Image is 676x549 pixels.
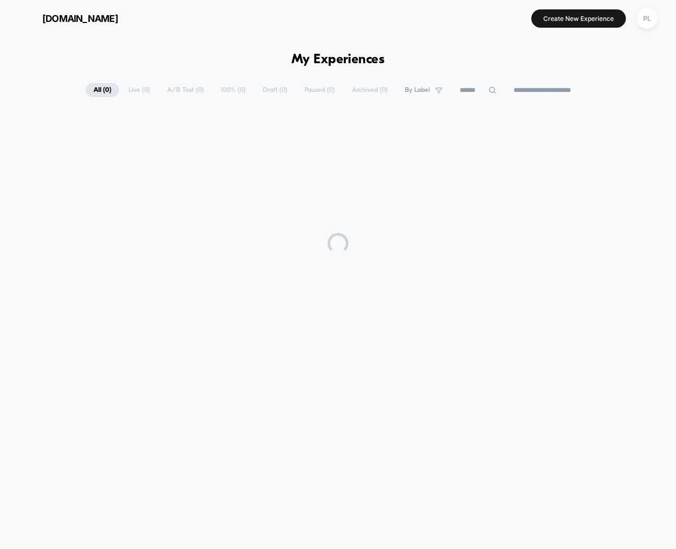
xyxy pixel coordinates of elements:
[86,83,119,97] span: All ( 0 )
[405,86,430,94] span: By Label
[637,8,657,29] div: PL
[292,52,385,67] h1: My Experiences
[16,10,121,27] button: [DOMAIN_NAME]
[634,8,660,29] button: PL
[531,9,626,28] button: Create New Experience
[42,13,118,24] span: [DOMAIN_NAME]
